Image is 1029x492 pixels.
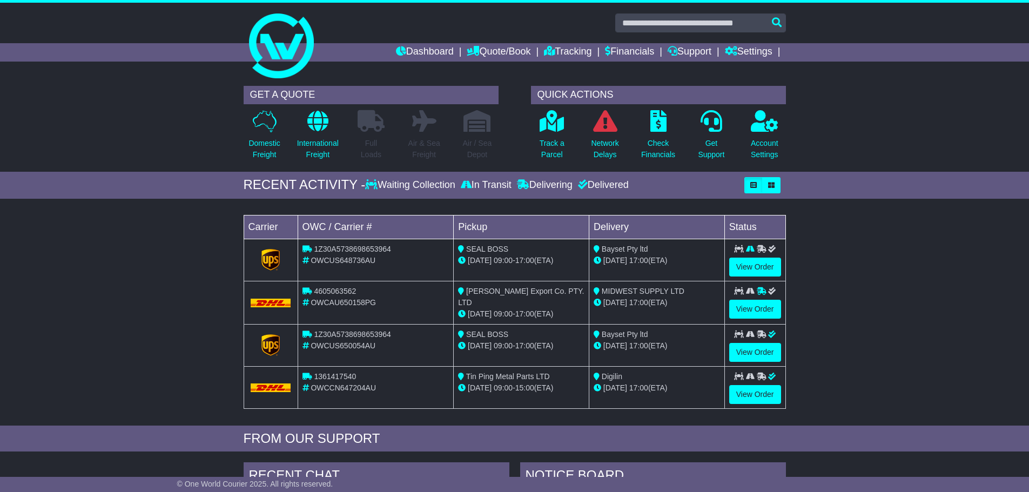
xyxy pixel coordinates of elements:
span: 17:00 [515,256,534,265]
span: 09:00 [494,256,513,265]
div: QUICK ACTIONS [531,86,786,104]
span: OWCUS650054AU [311,341,375,350]
p: Account Settings [751,138,778,160]
p: International Freight [297,138,339,160]
img: GetCarrierServiceLogo [261,334,280,356]
a: Settings [725,43,772,62]
td: Pickup [454,215,589,239]
a: View Order [729,258,781,277]
span: [DATE] [603,298,627,307]
a: View Order [729,343,781,362]
td: Status [724,215,785,239]
img: DHL.png [251,299,291,307]
a: Support [668,43,711,62]
span: [DATE] [603,256,627,265]
span: 17:00 [515,341,534,350]
img: GetCarrierServiceLogo [261,249,280,271]
p: Air / Sea Depot [463,138,492,160]
div: (ETA) [594,255,720,266]
span: SEAL BOSS [466,245,508,253]
div: In Transit [458,179,514,191]
p: Check Financials [641,138,675,160]
a: DomesticFreight [248,110,280,166]
div: - (ETA) [458,255,584,266]
span: [DATE] [603,341,627,350]
div: Delivered [575,179,629,191]
div: FROM OUR SUPPORT [244,431,786,447]
span: MIDWEST SUPPLY LTD [602,287,684,295]
span: OWCUS648736AU [311,256,375,265]
a: AccountSettings [750,110,779,166]
span: Tin Ping Metal Parts LTD [466,372,550,381]
div: Waiting Collection [365,179,458,191]
p: Get Support [698,138,724,160]
a: Dashboard [396,43,454,62]
a: GetSupport [697,110,725,166]
p: Full Loads [358,138,385,160]
div: (ETA) [594,297,720,308]
span: 09:00 [494,383,513,392]
span: [PERSON_NAME] Export Co. PTY. LTD [458,287,584,307]
span: OWCAU650158PG [311,298,376,307]
p: Track a Parcel [540,138,564,160]
span: 09:00 [494,341,513,350]
div: - (ETA) [458,308,584,320]
span: 15:00 [515,383,534,392]
a: Track aParcel [539,110,565,166]
span: [DATE] [603,383,627,392]
div: NOTICE BOARD [520,462,786,491]
a: View Order [729,385,781,404]
img: DHL.png [251,383,291,392]
span: OWCCN647204AU [311,383,376,392]
span: 17:00 [515,309,534,318]
td: Carrier [244,215,298,239]
div: RECENT CHAT [244,462,509,491]
a: Tracking [544,43,591,62]
a: NetworkDelays [590,110,619,166]
span: 09:00 [494,309,513,318]
span: Digilin [602,372,622,381]
span: [DATE] [468,309,492,318]
div: GET A QUOTE [244,86,499,104]
a: Quote/Book [467,43,530,62]
span: 1Z30A5738698653964 [314,245,391,253]
span: 4605063562 [314,287,356,295]
span: 17:00 [629,298,648,307]
span: [DATE] [468,341,492,350]
a: InternationalFreight [297,110,339,166]
div: - (ETA) [458,340,584,352]
td: Delivery [589,215,724,239]
p: Network Delays [591,138,618,160]
span: [DATE] [468,256,492,265]
a: CheckFinancials [641,110,676,166]
span: SEAL BOSS [466,330,508,339]
p: Domestic Freight [248,138,280,160]
a: View Order [729,300,781,319]
span: 17:00 [629,256,648,265]
span: Bayset Pty ltd [602,330,648,339]
span: 1361417540 [314,372,356,381]
div: RECENT ACTIVITY - [244,177,366,193]
span: © One World Courier 2025. All rights reserved. [177,480,333,488]
div: Delivering [514,179,575,191]
a: Financials [605,43,654,62]
span: 1Z30A5738698653964 [314,330,391,339]
span: 17:00 [629,383,648,392]
span: 17:00 [629,341,648,350]
span: [DATE] [468,383,492,392]
div: (ETA) [594,382,720,394]
span: Bayset Pty ltd [602,245,648,253]
div: - (ETA) [458,382,584,394]
td: OWC / Carrier # [298,215,454,239]
div: (ETA) [594,340,720,352]
p: Air & Sea Freight [408,138,440,160]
